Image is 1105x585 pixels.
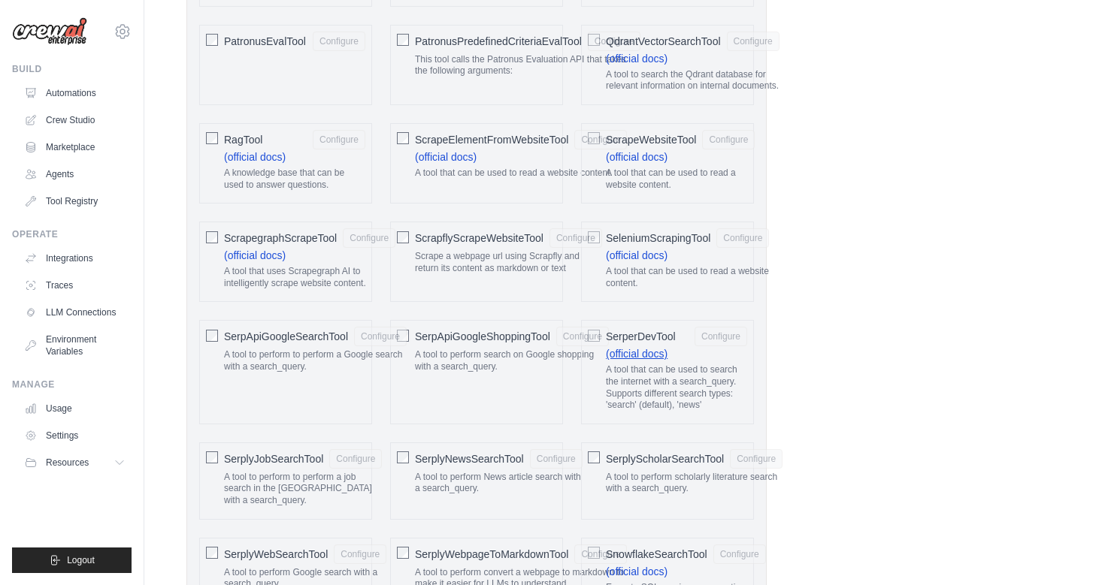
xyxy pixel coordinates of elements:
a: Crew Studio [18,108,132,132]
button: RagTool (official docs) A knowledge base that can be used to answer questions. [313,130,365,149]
a: Agents [18,162,132,186]
button: PatronusEvalTool [313,32,365,51]
button: ScrapeWebsiteTool (official docs) A tool that can be used to read a website content. [702,130,755,149]
a: (official docs) [606,53,668,65]
span: SerplyWebSearchTool [224,547,328,562]
p: A tool to perform News article search with a search_query. [415,472,583,495]
button: SerplyScholarSearchTool A tool to perform scholarly literature search with a search_query. [730,449,783,469]
span: SerplyWebpageToMarkdownTool [415,547,568,562]
button: ScrapflyScrapeWebsiteTool Scrape a webpage url using Scrapfly and return its content as markdown ... [549,228,602,248]
a: Traces [18,273,132,297]
button: SerplyNewsSearchTool A tool to perform News article search with a search_query. [530,449,583,469]
span: PatronusPredefinedCriteriaEvalTool [415,34,582,49]
p: Scrape a webpage url using Scrapfly and return its content as markdown or text [415,251,602,274]
p: A tool to perform to perform a Google search with a search_query. [224,349,407,372]
p: A knowledge base that can be used to answer questions. [224,167,365,191]
a: Automations [18,81,132,105]
button: SerplyJobSearchTool A tool to perform to perform a job search in the [GEOGRAPHIC_DATA] with a sea... [329,449,382,469]
p: A tool that can be used to search the internet with a search_query. Supports different search typ... [606,364,747,411]
button: PatronusPredefinedCriteriaEvalTool This tool calls the Patronus Evaluation API that takes the fol... [588,32,640,51]
a: (official docs) [224,151,286,163]
button: Logout [12,547,132,573]
button: ScrapeElementFromWebsiteTool (official docs) A tool that can be used to read a website content. [574,130,627,149]
span: SerplyScholarSearchTool [606,451,724,466]
span: ScrapegraphScrapeTool [224,231,337,246]
p: A tool that uses Scrapegraph AI to intelligently scrape website content. [224,266,395,289]
div: Manage [12,378,132,391]
button: SerplyWebpageToMarkdownTool A tool to perform convert a webpage to markdown to make it easier for... [574,544,627,564]
p: A tool that can be used to read a website content. [606,266,769,289]
div: Operate [12,228,132,240]
button: SerpApiGoogleShoppingTool A tool to perform search on Google shopping with a search_query. [556,327,609,346]
span: SeleniumScrapingTool [606,231,710,246]
span: Logout [67,554,95,566]
span: QdrantVectorSearchTool [606,34,721,49]
a: (official docs) [224,249,286,261]
a: Settings [18,424,132,448]
a: Environment Variables [18,327,132,363]
span: PatronusEvalTool [224,34,306,49]
a: Integrations [18,246,132,270]
a: (official docs) [606,565,668,577]
p: A tool to perform search on Google shopping with a search_query. [415,349,609,372]
div: Build [12,63,132,75]
img: Logo [12,17,87,46]
button: Resources [18,451,132,475]
span: ScrapeWebsiteTool [606,132,696,147]
button: SerperDevTool (official docs) A tool that can be used to search the internet with a search_query.... [695,327,747,346]
p: A tool to search the Qdrant database for relevant information on internal documents. [606,69,780,92]
p: A tool that can be used to read a website content. [606,167,755,191]
button: QdrantVectorSearchTool (official docs) A tool to search the Qdrant database for relevant informat... [727,32,780,51]
a: (official docs) [606,249,668,261]
span: ScrapflyScrapeWebsiteTool [415,231,543,246]
a: LLM Connections [18,300,132,324]
button: ScrapegraphScrapeTool (official docs) A tool that uses Scrapegraph AI to intelligently scrape web... [343,228,395,248]
a: Tool Registry [18,189,132,213]
a: (official docs) [606,348,668,360]
span: RagTool [224,132,262,147]
span: Resources [46,457,89,469]
a: (official docs) [415,151,477,163]
span: SerpApiGoogleShoppingTool [415,329,550,344]
span: ScrapeElementFromWebsiteTool [415,132,568,147]
p: A tool that can be used to read a website content. [415,167,627,179]
a: Marketplace [18,135,132,159]
span: SerperDevTool [606,329,676,344]
button: SerplyWebSearchTool A tool to perform Google search with a search_query. [334,544,386,564]
span: SerplyJobSearchTool [224,451,323,466]
p: This tool calls the Patronus Evaluation API that takes the following arguments: [415,54,640,77]
span: SnowflakeSearchTool [606,547,707,562]
a: Usage [18,397,132,421]
button: SeleniumScrapingTool (official docs) A tool that can be used to read a website content. [716,228,769,248]
span: SerpApiGoogleSearchTool [224,329,348,344]
button: SnowflakeSearchTool (official docs) Execute SQL queries or semantic search on Snowflake data ware... [713,544,766,564]
p: A tool to perform to perform a job search in the [GEOGRAPHIC_DATA] with a search_query. [224,472,382,507]
p: A tool to perform scholarly literature search with a search_query. [606,472,783,495]
button: SerpApiGoogleSearchTool A tool to perform to perform a Google search with a search_query. [354,327,407,346]
a: (official docs) [606,151,668,163]
span: SerplyNewsSearchTool [415,451,524,466]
